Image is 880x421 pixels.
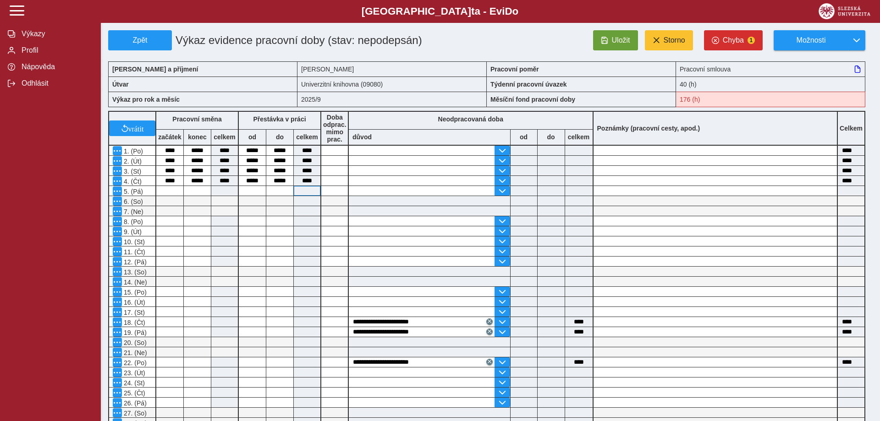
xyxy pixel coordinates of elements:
[122,410,147,417] span: 27. (So)
[239,133,266,141] b: od
[774,30,848,50] button: Možnosti
[122,309,145,316] span: 17. (St)
[113,217,122,226] button: Menu
[113,176,122,186] button: Menu
[266,133,293,141] b: do
[113,398,122,407] button: Menu
[122,299,145,306] span: 16. (Út)
[112,96,180,103] b: Výkaz pro rok a měsíc
[113,227,122,236] button: Menu
[113,297,122,306] button: Menu
[113,378,122,387] button: Menu
[122,148,143,155] span: 1. (Po)
[113,166,122,175] button: Menu
[122,228,142,235] span: 9. (Út)
[122,238,145,246] span: 10. (St)
[471,5,474,17] span: t
[122,168,141,175] span: 3. (St)
[253,115,306,123] b: Přestávka v práci
[156,133,183,141] b: začátek
[122,258,147,266] span: 12. (Pá)
[109,120,155,136] button: vrátit
[211,133,238,141] b: celkem
[113,307,122,317] button: Menu
[538,133,565,141] b: do
[323,114,346,143] b: Doba odprac. mimo prac.
[113,328,122,337] button: Menu
[122,178,142,185] span: 4. (Čt)
[122,379,145,387] span: 24. (St)
[19,63,93,71] span: Nápověda
[505,5,512,17] span: D
[19,79,93,87] span: Odhlásit
[819,3,870,19] img: logo_web_su.png
[664,36,685,44] span: Storno
[294,133,320,141] b: celkem
[490,81,567,88] b: Týdenní pracovní úvazek
[113,207,122,216] button: Menu
[676,61,865,77] div: Pracovní smlouva
[122,349,147,356] span: 21. (Ne)
[122,158,142,165] span: 2. (Út)
[108,30,172,50] button: Zpět
[113,338,122,347] button: Menu
[122,369,145,377] span: 23. (Út)
[113,186,122,196] button: Menu
[122,279,147,286] span: 14. (Ne)
[593,30,638,50] button: Uložit
[113,358,122,367] button: Menu
[122,359,147,366] span: 22. (Po)
[122,339,147,346] span: 20. (So)
[172,115,221,123] b: Pracovní směna
[113,348,122,357] button: Menu
[113,317,122,327] button: Menu
[122,319,145,326] span: 18. (Čt)
[122,289,147,296] span: 15. (Po)
[122,198,143,205] span: 6. (So)
[113,267,122,276] button: Menu
[113,146,122,155] button: Menu
[512,5,519,17] span: o
[113,408,122,417] button: Menu
[122,399,147,407] span: 26. (Pá)
[122,268,147,276] span: 13. (So)
[352,133,372,141] b: důvod
[748,37,755,44] span: 1
[840,125,863,132] b: Celkem
[128,125,144,132] span: vrátit
[490,96,575,103] b: Měsíční fond pracovní doby
[113,247,122,256] button: Menu
[112,66,198,73] b: [PERSON_NAME] a příjmení
[565,133,593,141] b: celkem
[612,36,630,44] span: Uložit
[113,277,122,286] button: Menu
[113,156,122,165] button: Menu
[113,287,122,296] button: Menu
[676,77,865,92] div: 40 (h)
[172,30,427,50] h1: Výkaz evidence pracovní doby (stav: nepodepsán)
[113,257,122,266] button: Menu
[122,389,145,397] span: 25. (Čt)
[297,92,487,107] div: 2025/9
[113,237,122,246] button: Menu
[594,125,704,132] b: Poznámky (pracovní cesty, apod.)
[297,61,487,77] div: [PERSON_NAME]
[704,30,763,50] button: Chyba1
[781,36,841,44] span: Možnosti
[113,388,122,397] button: Menu
[113,368,122,377] button: Menu
[19,46,93,55] span: Profil
[27,5,852,17] b: [GEOGRAPHIC_DATA] a - Evi
[113,197,122,206] button: Menu
[122,248,145,256] span: 11. (Čt)
[184,133,211,141] b: konec
[723,36,744,44] span: Chyba
[112,36,168,44] span: Zpět
[676,92,865,107] div: Fond pracovní doby (176 h) a součet hodin (55:50 h) se neshodují!
[19,30,93,38] span: Výkazy
[122,329,147,336] span: 19. (Pá)
[122,188,143,195] span: 5. (Pá)
[297,77,487,92] div: Univerzitní knihovna (09080)
[122,218,143,225] span: 8. (Po)
[490,66,539,73] b: Pracovní poměr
